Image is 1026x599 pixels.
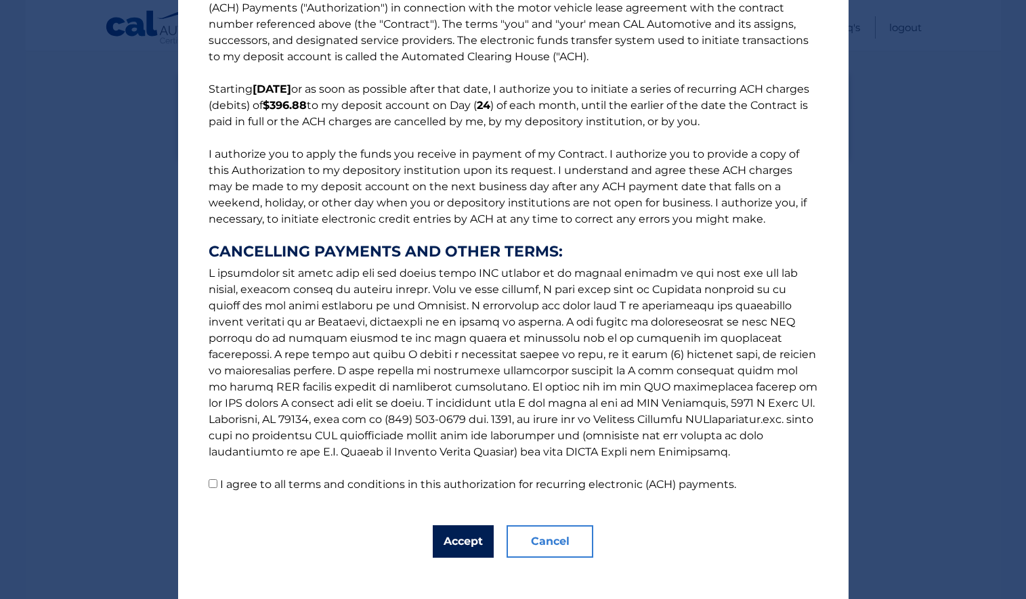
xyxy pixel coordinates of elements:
[263,99,307,112] b: $396.88
[433,525,494,558] button: Accept
[220,478,736,491] label: I agree to all terms and conditions in this authorization for recurring electronic (ACH) payments.
[477,99,490,112] b: 24
[507,525,593,558] button: Cancel
[253,83,291,95] b: [DATE]
[209,244,818,260] strong: CANCELLING PAYMENTS AND OTHER TERMS:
